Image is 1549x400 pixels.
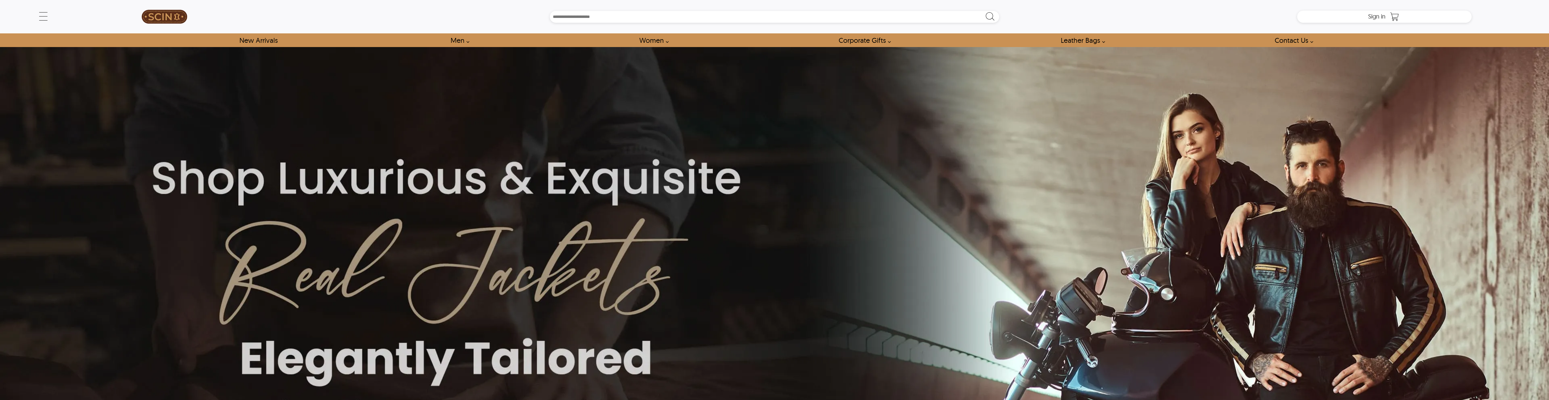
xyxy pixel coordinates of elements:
a: Shop Leather Corporate Gifts [832,33,894,47]
img: SCIN [142,3,187,30]
a: shop men's leather jackets [444,33,473,47]
a: Shop New Arrivals [232,33,284,47]
a: Sign in [1368,15,1385,19]
a: SCIN [77,3,252,30]
a: Shop Women Leather Jackets [632,33,672,47]
span: Sign in [1368,12,1385,20]
a: Shopping Cart [1388,12,1401,21]
a: contact-us [1268,33,1317,47]
a: Shop Leather Bags [1054,33,1108,47]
